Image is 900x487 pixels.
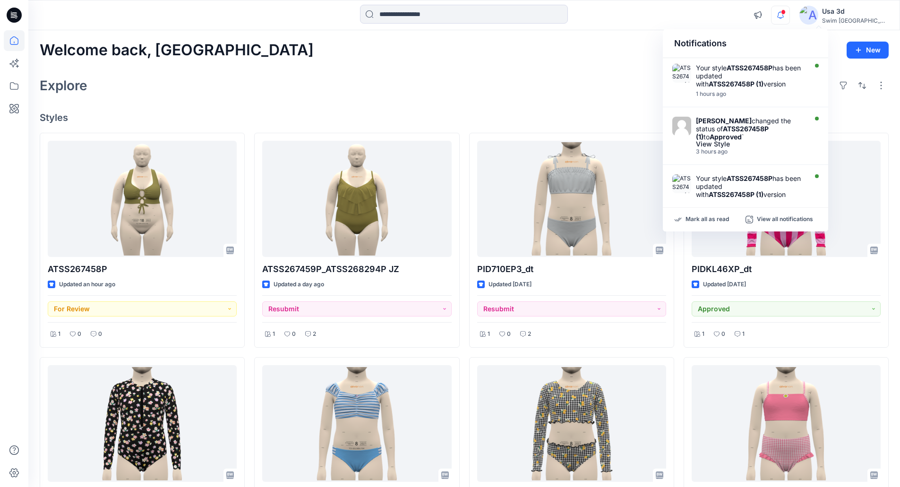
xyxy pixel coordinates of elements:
strong: [PERSON_NAME] [696,117,752,125]
p: 0 [98,329,102,339]
p: 1 [742,329,745,339]
p: 2 [313,329,316,339]
p: 1 [702,329,704,339]
strong: ATSS267458P [727,64,772,72]
p: 0 [507,329,511,339]
h2: Welcome back, [GEOGRAPHIC_DATA] [40,42,314,59]
p: View all notifications [757,215,813,224]
a: ATSS267458P [48,141,237,257]
p: Mark all as read [686,215,729,224]
p: 0 [77,329,81,339]
p: ATSS267458P [48,263,237,276]
p: 1 [58,329,60,339]
div: Your style has been updated with version [696,174,805,198]
a: PIDYP6831_dt [692,365,881,482]
p: Updated [DATE] [703,280,746,290]
p: PID710EP3_dt [477,263,666,276]
div: Usa 3d [822,6,888,17]
div: View Style [696,141,805,147]
strong: ATSS267458P (1) [696,125,769,141]
div: Thursday, October 02, 2025 09:20 [696,148,805,155]
img: avatar [799,6,818,25]
p: ATSS267459P_ATSS268294P JZ [262,263,451,276]
h4: Styles [40,112,889,123]
a: ATSS267459P_ATSS268294P JZ [262,141,451,257]
p: 0 [721,329,725,339]
p: Updated an hour ago [59,280,115,290]
div: Swim [GEOGRAPHIC_DATA] [822,17,888,24]
p: 1 [488,329,490,339]
div: Thursday, October 02, 2025 11:20 [696,91,805,97]
a: PIDX018G4_dt & PID0L7E64_dt [262,365,451,482]
a: PID6ZXE2P_dt [477,365,666,482]
p: Updated a day ago [274,280,324,290]
img: Caitlin Magrane [672,117,691,136]
div: Your style has been updated with version [696,64,805,88]
strong: ATSS267458P (1) [709,190,763,198]
button: New [847,42,889,59]
p: 0 [292,329,296,339]
p: 2 [528,329,531,339]
strong: ATSS267458P [727,174,772,182]
img: ATSS267458P (1) [672,64,691,83]
a: PIDP6Y8Z6_dt [48,365,237,482]
p: PIDKL46XP_dt [692,263,881,276]
strong: ATSS267458P (1) [709,80,763,88]
div: changed the status of to ` [696,117,805,141]
div: Notifications [663,29,828,58]
strong: Approved [710,133,742,141]
h2: Explore [40,78,87,93]
img: ATSS267458P (1) [672,174,691,193]
p: Updated [DATE] [489,280,531,290]
p: 1 [273,329,275,339]
a: PID710EP3_dt [477,141,666,257]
